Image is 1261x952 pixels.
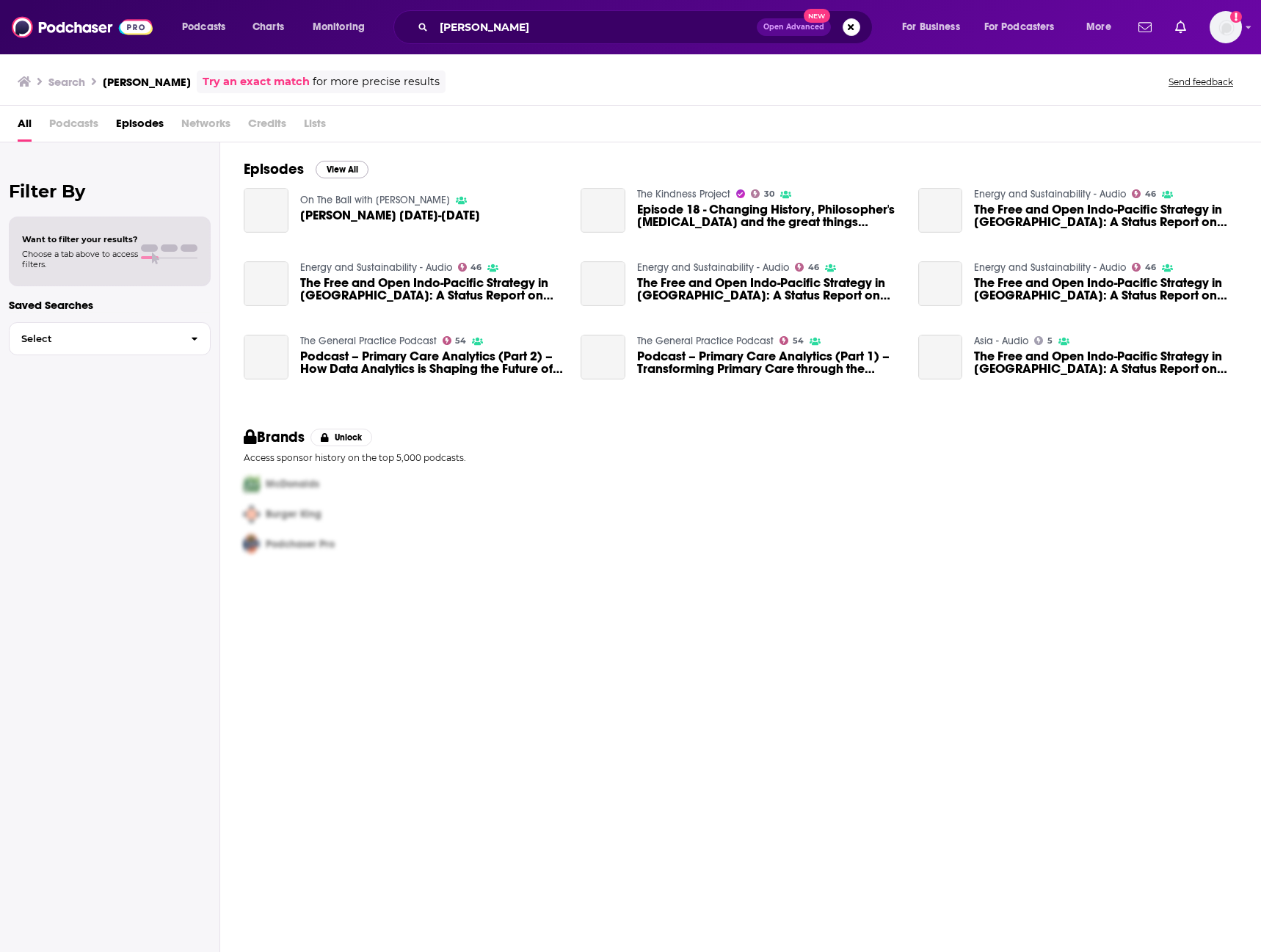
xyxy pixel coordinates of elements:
h2: Filter By [9,181,211,202]
a: Asia - Audio [974,335,1028,347]
a: Try an exact match [203,73,310,90]
a: Show notifications dropdown [1169,15,1192,40]
img: Second Pro Logo [238,499,266,529]
img: User Profile [1210,11,1242,43]
a: 46 [458,263,482,272]
span: Burger King [266,508,321,520]
span: Credits [248,112,286,142]
a: Michael Hearne Ballygunner 1966-1968 [300,209,480,222]
a: Podcast – Primary Care Analytics (Part 1) – Transforming Primary Care through the Power of Data [637,350,901,375]
div: Search podcasts, credits, & more... [407,10,887,44]
p: Saved Searches [9,298,211,312]
span: Podcasts [182,17,225,37]
span: Select [10,334,179,344]
button: Unlock [310,429,373,446]
p: Access sponsor history on the top 5,000 podcasts. [244,452,1238,463]
a: The Free and Open Indo-Pacific Strategy in Southeast Asia: A Status Report on the Economic Pillars [300,277,564,302]
button: open menu [975,15,1076,39]
span: 5 [1047,338,1053,344]
img: Podchaser - Follow, Share and Rate Podcasts [12,13,153,41]
button: open menu [172,15,244,39]
span: McDonalds [266,478,319,490]
a: EpisodesView All [244,160,368,178]
button: open menu [892,15,978,39]
span: Networks [181,112,230,142]
a: The General Practice Podcast [300,335,437,347]
a: The Free and Open Indo-Pacific Strategy in Southeast Asia: A Status Report on the Economic Pillars [918,188,963,233]
button: Open AdvancedNew [757,18,831,36]
button: open menu [302,15,384,39]
span: Episode 18 - Changing History, Philosopher's [MEDICAL_DATA] and the great things coming up on The... [637,203,901,228]
span: The Free and Open Indo-Pacific Strategy in [GEOGRAPHIC_DATA]: A Status Report on the Economic Pil... [300,277,564,302]
a: 46 [1132,263,1156,272]
a: Energy and Sustainability - Audio [974,188,1126,200]
a: 54 [780,336,804,345]
a: The Free and Open Indo-Pacific Strategy in Southeast Asia: A Status Report on the Economic Pillars [637,277,901,302]
a: Podcast – Primary Care Analytics (Part 2) – How Data Analytics is Shaping the Future of General P... [300,350,564,375]
span: 46 [808,264,819,271]
span: The Free and Open Indo-Pacific Strategy in [GEOGRAPHIC_DATA]: A Status Report on the Economic Pil... [974,277,1238,302]
span: The Free and Open Indo-Pacific Strategy in [GEOGRAPHIC_DATA]: A Status Report on the Economic Pil... [637,277,901,302]
span: Logged in as MegnaMakan [1210,11,1242,43]
a: On The Ball with Nigel Kelly [300,194,450,206]
a: Energy and Sustainability - Audio [637,261,789,274]
span: 30 [764,191,774,197]
span: Open Advanced [763,23,824,31]
span: Lists [304,112,326,142]
span: for more precise results [313,73,440,90]
a: The Free and Open Indo-Pacific Strategy in Southeast Asia: A Status Report on the Economic Pillars [974,203,1238,228]
a: The Free and Open Indo-Pacific Strategy in Southeast Asia: A Status Report on the Economic Pillars [918,335,963,379]
a: The Free and Open Indo-Pacific Strategy in Southeast Asia: A Status Report on the Economic Pillars [244,261,288,306]
a: Episodes [116,112,164,142]
a: The Free and Open Indo-Pacific Strategy in Southeast Asia: A Status Report on the Economic Pillars [974,277,1238,302]
span: Choose a tab above to access filters. [22,249,138,269]
h2: Episodes [244,160,304,178]
a: The General Practice Podcast [637,335,774,347]
a: Energy and Sustainability - Audio [300,261,452,274]
h2: Brands [244,428,305,446]
span: 46 [1145,191,1156,197]
a: Show notifications dropdown [1133,15,1158,40]
a: The Free and Open Indo-Pacific Strategy in Southeast Asia: A Status Report on the Economic Pillars [974,350,1238,375]
span: 54 [793,338,804,344]
a: Charts [243,15,293,39]
span: Podchaser Pro [266,538,335,551]
a: Michael Hearne Ballygunner 1966-1968 [244,188,288,233]
button: Show profile menu [1210,11,1242,43]
a: Episode 18 - Changing History, Philosopher's Muse and the great things coming up on The Kindness ... [581,188,625,233]
button: Select [9,322,211,355]
input: Search podcasts, credits, & more... [434,15,757,39]
a: 5 [1034,336,1053,345]
a: The Kindness Project [637,188,730,200]
span: Charts [252,17,284,37]
a: Podcast – Primary Care Analytics (Part 1) – Transforming Primary Care through the Power of Data [581,335,625,379]
span: The Free and Open Indo-Pacific Strategy in [GEOGRAPHIC_DATA]: A Status Report on the Economic Pil... [974,350,1238,375]
button: View All [316,161,368,178]
span: For Podcasters [984,17,1055,37]
a: 30 [751,189,774,198]
span: The Free and Open Indo-Pacific Strategy in [GEOGRAPHIC_DATA]: A Status Report on the Economic Pil... [974,203,1238,228]
span: For Business [902,17,960,37]
a: 54 [443,336,467,345]
h3: [PERSON_NAME] [103,75,191,89]
img: First Pro Logo [238,469,266,499]
span: Podcasts [49,112,98,142]
span: 46 [470,264,481,271]
a: The Free and Open Indo-Pacific Strategy in Southeast Asia: A Status Report on the Economic Pillars [581,261,625,306]
a: 46 [795,263,819,272]
button: Send feedback [1164,76,1238,88]
span: 46 [1145,264,1156,271]
span: Want to filter your results? [22,234,138,244]
span: More [1086,17,1111,37]
a: All [18,112,32,142]
h3: Search [48,75,85,89]
span: [PERSON_NAME] [DATE]-[DATE] [300,209,480,222]
span: 54 [455,338,466,344]
a: The Free and Open Indo-Pacific Strategy in Southeast Asia: A Status Report on the Economic Pillars [918,261,963,306]
img: Third Pro Logo [238,529,266,559]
